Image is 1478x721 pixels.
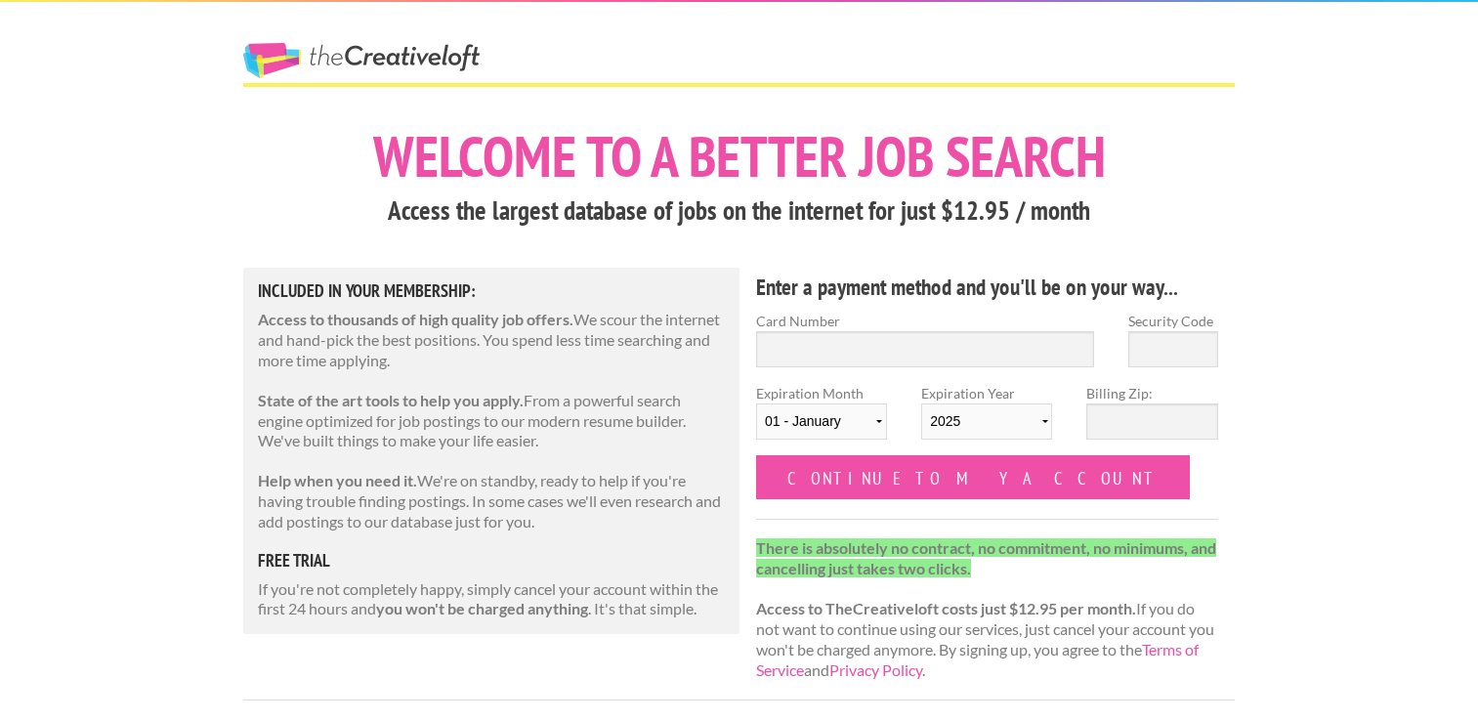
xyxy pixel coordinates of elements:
strong: Access to TheCreativeloft costs just $12.95 per month. [756,599,1136,617]
select: Expiration Year [921,403,1052,440]
input: Continue to my account [756,455,1190,499]
label: Card Number [756,311,1094,331]
h1: Welcome to a better job search [243,128,1235,185]
strong: you won't be charged anything [376,599,588,617]
strong: State of the art tools to help you apply. [258,391,524,409]
h5: Included in Your Membership: [258,282,725,300]
strong: There is absolutely no contract, no commitment, no minimums, and cancelling just takes two clicks. [756,538,1216,577]
a: Terms of Service [756,640,1199,679]
strong: Access to thousands of high quality job offers. [258,310,573,328]
p: If you do not want to continue using our services, just cancel your account you won't be charged ... [756,538,1218,681]
label: Expiration Month [756,383,887,455]
h4: Enter a payment method and you'll be on your way... [756,272,1218,303]
p: We're on standby, ready to help if you're having trouble finding postings. In some cases we'll ev... [258,471,725,531]
h3: Access the largest database of jobs on the internet for just $12.95 / month [243,192,1235,230]
p: If you're not completely happy, simply cancel your account within the first 24 hours and . It's t... [258,579,725,620]
select: Expiration Month [756,403,887,440]
label: Security Code [1128,311,1218,331]
h5: free trial [258,552,725,570]
p: From a powerful search engine optimized for job postings to our modern resume builder. We've buil... [258,391,725,451]
label: Expiration Year [921,383,1052,455]
strong: Help when you need it. [258,471,417,489]
a: The Creative Loft [243,43,480,78]
p: We scour the internet and hand-pick the best positions. You spend less time searching and more ti... [258,310,725,370]
a: Privacy Policy [829,660,922,679]
label: Billing Zip: [1086,383,1217,403]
